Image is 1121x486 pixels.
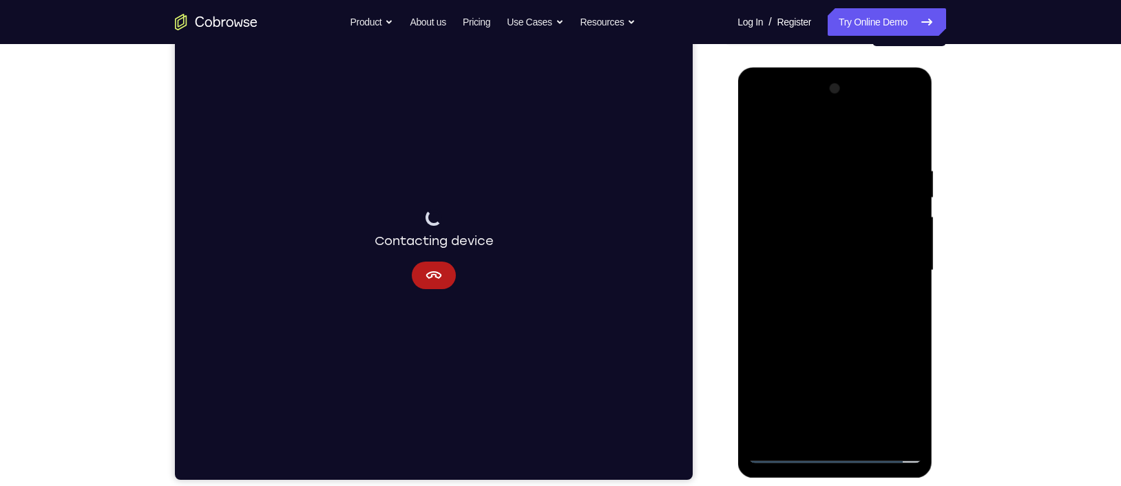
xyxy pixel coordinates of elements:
button: Product [350,8,394,36]
iframe: Agent [175,19,693,480]
button: Cancel [237,243,281,271]
a: Log In [737,8,763,36]
a: Register [777,8,811,36]
a: Try Online Demo [828,8,946,36]
div: Contacting device [200,191,319,232]
span: / [768,14,771,30]
a: Go to the home page [175,14,258,30]
button: Use Cases [507,8,563,36]
button: Resources [580,8,636,36]
a: About us [410,8,446,36]
a: Pricing [463,8,490,36]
